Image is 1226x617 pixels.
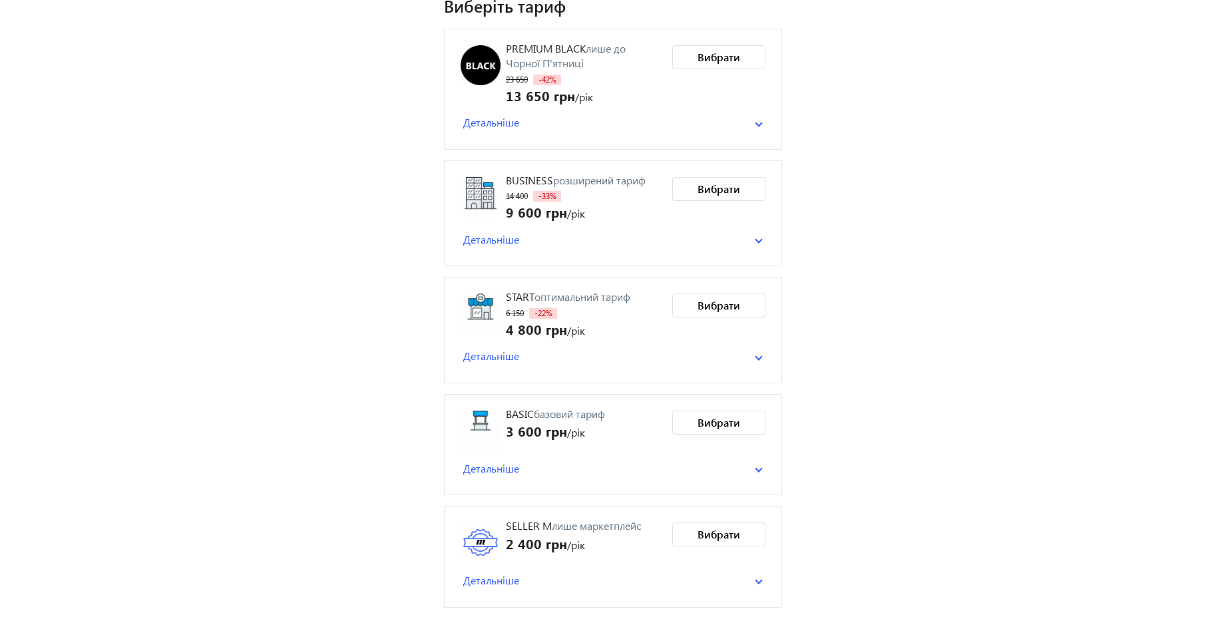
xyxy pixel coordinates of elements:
[506,41,626,70] span: лише до Чорної П'ятниці
[463,349,519,363] span: Детальніше
[463,573,519,588] span: Детальніше
[533,191,561,202] span: -33%
[506,534,567,552] span: 2 400 грн
[529,308,557,319] span: -22%
[461,570,765,590] mat-expansion-panel-header: Детальніше
[463,232,519,247] span: Детальніше
[463,115,519,130] span: Детальніше
[461,346,765,366] mat-expansion-panel-header: Детальніше
[506,518,552,532] span: Seller M
[461,411,501,451] img: Basic
[533,75,561,85] span: -42%
[698,182,740,196] span: Вибрати
[672,177,765,201] button: Вибрати
[461,230,765,250] mat-expansion-panel-header: Детальніше
[534,290,630,304] span: оптимальний тариф
[506,534,641,552] div: /рік
[698,527,740,542] span: Вибрати
[698,50,740,65] span: Вибрати
[698,298,740,313] span: Вибрати
[534,407,605,421] span: базовий тариф
[698,415,740,430] span: Вибрати
[506,319,567,338] span: 4 800 грн
[463,461,519,476] span: Детальніше
[461,45,501,85] img: PREMIUM BLACK
[506,308,524,318] span: 6 150
[461,177,501,217] img: Business
[461,294,501,333] img: Start
[552,518,641,532] span: лише маркетплейс
[506,191,528,201] span: 14 400
[506,407,534,421] span: Basic
[672,411,765,435] button: Вибрати
[506,75,528,85] span: 23 650
[506,86,575,104] span: 13 650 грн
[461,459,765,479] mat-expansion-panel-header: Детальніше
[506,86,662,104] div: /рік
[461,522,501,562] img: Seller M
[461,112,765,132] mat-expansion-panel-header: Детальніше
[506,41,586,55] span: PREMIUM BLACK
[506,319,630,338] div: /рік
[672,45,765,69] button: Вибрати
[672,522,765,546] button: Вибрати
[506,421,567,440] span: 3 600 грн
[506,202,567,221] span: 9 600 грн
[506,290,534,304] span: Start
[506,421,605,440] div: /рік
[553,173,646,187] span: розширений тариф
[506,202,646,221] div: /рік
[506,173,553,187] span: Business
[672,294,765,317] button: Вибрати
